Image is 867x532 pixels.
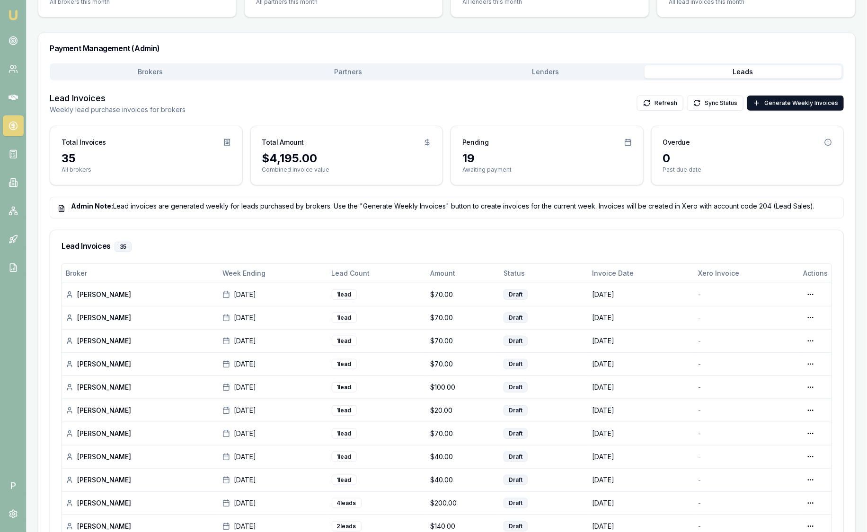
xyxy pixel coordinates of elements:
[430,336,496,346] div: $70.00
[66,359,215,369] div: [PERSON_NAME]
[222,290,324,299] div: [DATE]
[589,491,695,515] td: [DATE]
[332,313,357,323] div: 1 lead
[504,475,528,485] div: Draft
[62,264,219,283] th: Broker
[799,264,832,283] th: Actions
[663,166,832,174] p: Past due date
[462,138,489,147] h3: Pending
[62,151,231,166] div: 35
[589,468,695,491] td: [DATE]
[50,44,844,52] h3: Payment Management (Admin)
[426,264,500,283] th: Amount
[332,475,357,485] div: 1 lead
[462,151,632,166] div: 19
[430,498,496,508] div: $200.00
[50,92,186,105] h3: Lead Invoices
[262,151,432,166] div: $4,195.00
[698,383,701,391] span: -
[430,452,496,462] div: $40.00
[663,151,832,166] div: 0
[500,264,588,283] th: Status
[332,336,357,346] div: 1 lead
[430,522,496,531] div: $140.00
[430,406,496,415] div: $20.00
[504,405,528,416] div: Draft
[430,383,496,392] div: $100.00
[504,521,528,532] div: Draft
[222,452,324,462] div: [DATE]
[698,314,701,322] span: -
[430,475,496,485] div: $40.00
[222,475,324,485] div: [DATE]
[222,383,324,392] div: [DATE]
[332,382,357,392] div: 1 lead
[504,336,528,346] div: Draft
[589,399,695,422] td: [DATE]
[504,313,528,323] div: Draft
[3,475,24,496] span: P
[589,375,695,399] td: [DATE]
[115,242,132,252] div: 35
[332,428,357,439] div: 1 lead
[66,406,215,415] div: [PERSON_NAME]
[504,452,528,462] div: Draft
[8,9,19,21] img: emu-icon-u.png
[447,65,645,78] button: Lenders
[589,445,695,468] td: [DATE]
[694,264,799,283] th: Xero Invoice
[663,138,690,147] h3: Overdue
[62,242,832,252] h3: Lead Invoices
[249,65,447,78] button: Partners
[71,202,113,210] strong: Admin Note:
[219,264,327,283] th: Week Ending
[50,105,186,114] p: Weekly lead purchase invoices for brokers
[66,383,215,392] div: [PERSON_NAME]
[66,475,215,485] div: [PERSON_NAME]
[504,428,528,439] div: Draft
[262,166,432,174] p: Combined invoice value
[62,138,106,147] h3: Total Invoices
[462,166,632,174] p: Awaiting payment
[589,264,695,283] th: Invoice Date
[698,337,701,345] span: -
[645,65,842,78] button: Leads
[698,476,701,484] span: -
[332,521,362,532] div: 2 lead s
[332,359,357,369] div: 1 lead
[222,406,324,415] div: [DATE]
[332,289,357,300] div: 1 lead
[698,406,701,414] span: -
[747,96,844,111] button: Generate Weekly Invoices
[332,498,362,508] div: 4 lead s
[430,290,496,299] div: $70.00
[589,283,695,306] td: [DATE]
[66,313,215,323] div: [PERSON_NAME]
[222,336,324,346] div: [DATE]
[687,96,743,111] button: Sync Status
[698,499,701,507] span: -
[66,336,215,346] div: [PERSON_NAME]
[504,289,528,300] div: Draft
[430,359,496,369] div: $70.00
[430,313,496,323] div: $70.00
[222,359,324,369] div: [DATE]
[504,359,528,369] div: Draft
[222,522,324,531] div: [DATE]
[504,498,528,508] div: Draft
[698,360,701,368] span: -
[328,264,427,283] th: Lead Count
[66,452,215,462] div: [PERSON_NAME]
[698,522,701,530] span: -
[66,290,215,299] div: [PERSON_NAME]
[589,352,695,375] td: [DATE]
[332,452,357,462] div: 1 lead
[589,422,695,445] td: [DATE]
[52,65,249,78] button: Brokers
[698,290,701,298] span: -
[222,429,324,438] div: [DATE]
[66,522,215,531] div: [PERSON_NAME]
[504,382,528,392] div: Draft
[66,498,215,508] div: [PERSON_NAME]
[698,453,701,461] span: -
